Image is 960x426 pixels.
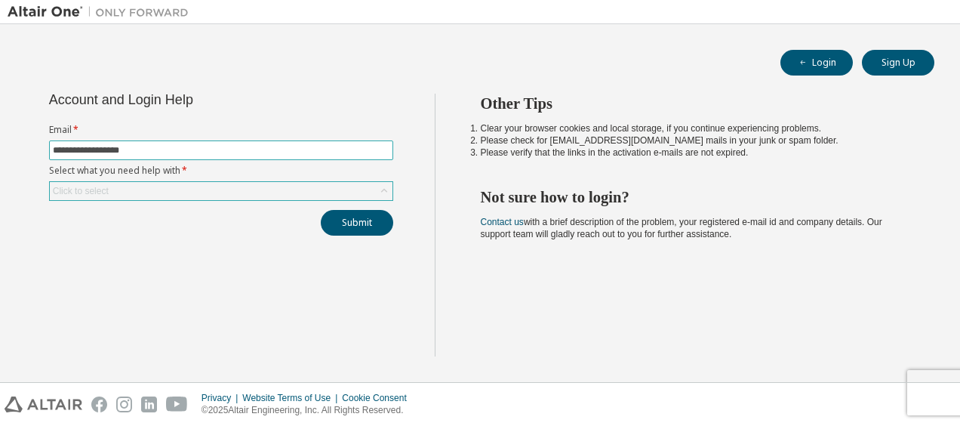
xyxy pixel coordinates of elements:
h2: Not sure how to login? [481,187,908,207]
li: Please verify that the links in the activation e-mails are not expired. [481,147,908,159]
img: instagram.svg [116,397,132,412]
img: youtube.svg [166,397,188,412]
div: Privacy [202,392,242,404]
div: Website Terms of Use [242,392,342,404]
li: Please check for [EMAIL_ADDRESS][DOMAIN_NAME] mails in your junk or spam folder. [481,134,908,147]
img: altair_logo.svg [5,397,82,412]
label: Email [49,124,393,136]
img: linkedin.svg [141,397,157,412]
button: Login [780,50,853,76]
div: Click to select [53,185,109,197]
p: © 2025 Altair Engineering, Inc. All Rights Reserved. [202,404,416,417]
li: Clear your browser cookies and local storage, if you continue experiencing problems. [481,122,908,134]
div: Click to select [50,182,392,200]
button: Sign Up [862,50,934,76]
img: Altair One [8,5,196,20]
h2: Other Tips [481,94,908,113]
div: Cookie Consent [342,392,415,404]
button: Submit [321,210,393,236]
label: Select what you need help with [49,165,393,177]
span: with a brief description of the problem, your registered e-mail id and company details. Our suppo... [481,217,882,239]
a: Contact us [481,217,524,227]
div: Account and Login Help [49,94,325,106]
img: facebook.svg [91,397,107,412]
